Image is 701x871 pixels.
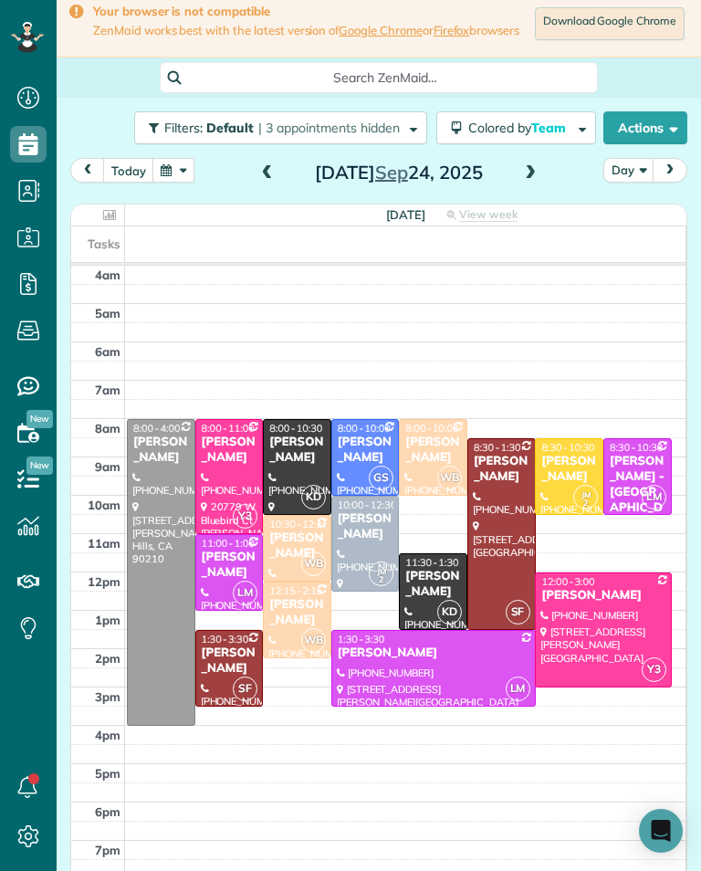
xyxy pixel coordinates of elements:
a: Firefox [434,23,470,37]
a: Filters: Default | 3 appointments hidden [125,111,427,144]
span: 11:30 - 1:30 [405,556,458,569]
span: 1pm [95,613,120,627]
span: Team [531,120,569,136]
span: LM [233,581,257,605]
span: SF [506,600,530,624]
div: [PERSON_NAME] [268,597,326,628]
div: [PERSON_NAME] [540,454,598,485]
span: Y3 [233,504,257,529]
span: 4pm [95,728,120,742]
span: View week [459,207,518,222]
span: 7pm [95,843,120,857]
span: 6pm [95,804,120,819]
span: ZenMaid works best with the latest version of or browsers [93,23,519,38]
span: 5am [95,306,120,320]
span: LM [506,677,530,701]
button: today [103,158,154,183]
button: Filters: Default | 3 appointments hidden [134,111,427,144]
span: 8:00 - 11:00 [202,422,255,435]
span: JM [377,566,386,576]
span: 8:30 - 1:30 [474,441,521,454]
span: Filters: [164,120,203,136]
span: 11am [88,536,120,551]
span: 8:00 - 4:00 [133,422,181,435]
span: 3pm [95,689,120,704]
span: WB [301,628,326,653]
span: 7am [95,383,120,397]
span: Default [206,120,255,136]
span: 10am [88,498,120,512]
h2: [DATE] 24, 2025 [285,163,513,183]
div: [PERSON_NAME] [132,435,190,466]
span: 11:00 - 1:00 [202,537,255,550]
span: LM [642,485,666,509]
span: 12pm [88,574,120,589]
div: [PERSON_NAME] [201,645,258,677]
div: [PERSON_NAME] [337,645,530,661]
span: 5pm [95,766,120,781]
span: 8:30 - 10:30 [610,441,663,454]
span: 12:00 - 3:00 [541,575,594,588]
span: 1:30 - 3:30 [338,633,385,645]
button: next [653,158,687,183]
span: [DATE] [386,207,425,222]
div: [PERSON_NAME] [404,435,462,466]
strong: Your browser is not compatible [93,4,519,19]
span: Tasks [88,236,120,251]
div: [PERSON_NAME] - [GEOGRAPHIC_DATA] [609,454,666,530]
span: SF [233,677,257,701]
span: 8:00 - 10:00 [338,422,391,435]
div: [PERSON_NAME] [201,435,258,466]
span: WB [301,551,326,576]
div: [PERSON_NAME] [540,588,665,603]
button: prev [70,158,105,183]
div: [PERSON_NAME] [337,511,394,542]
span: 8:30 - 10:30 [541,441,594,454]
span: 12:15 - 2:15 [269,584,322,597]
span: 6am [95,344,120,359]
span: 4am [95,268,120,282]
span: Sep [375,161,408,184]
span: | 3 appointments hidden [258,120,400,136]
span: 9am [95,459,120,474]
span: 8am [95,421,120,435]
span: New [26,456,53,475]
div: [PERSON_NAME] [268,435,326,466]
span: Colored by [468,120,572,136]
span: 10:00 - 12:30 [338,498,397,511]
span: 8:00 - 10:30 [269,422,322,435]
div: [PERSON_NAME] [404,569,462,600]
button: Day [603,158,654,183]
div: [PERSON_NAME] [268,530,326,561]
span: 1:30 - 3:30 [202,633,249,645]
small: 2 [574,495,597,512]
a: Download Google Chrome [535,7,685,40]
div: [PERSON_NAME] [201,550,258,581]
span: KD [437,600,462,624]
div: [PERSON_NAME] [337,435,394,466]
span: New [26,410,53,428]
span: 10:30 - 12:15 [269,518,329,530]
a: Google Chrome [339,23,423,37]
div: Open Intercom Messenger [639,809,683,853]
span: 8:00 - 10:00 [405,422,458,435]
span: KD [301,485,326,509]
span: WB [437,466,462,490]
span: 2pm [95,651,120,666]
span: GS [369,466,393,490]
small: 2 [370,572,392,589]
div: [PERSON_NAME] [473,454,530,485]
span: Y3 [642,657,666,682]
button: Colored byTeam [436,111,596,144]
button: Actions [603,111,687,144]
span: JM [581,489,591,499]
